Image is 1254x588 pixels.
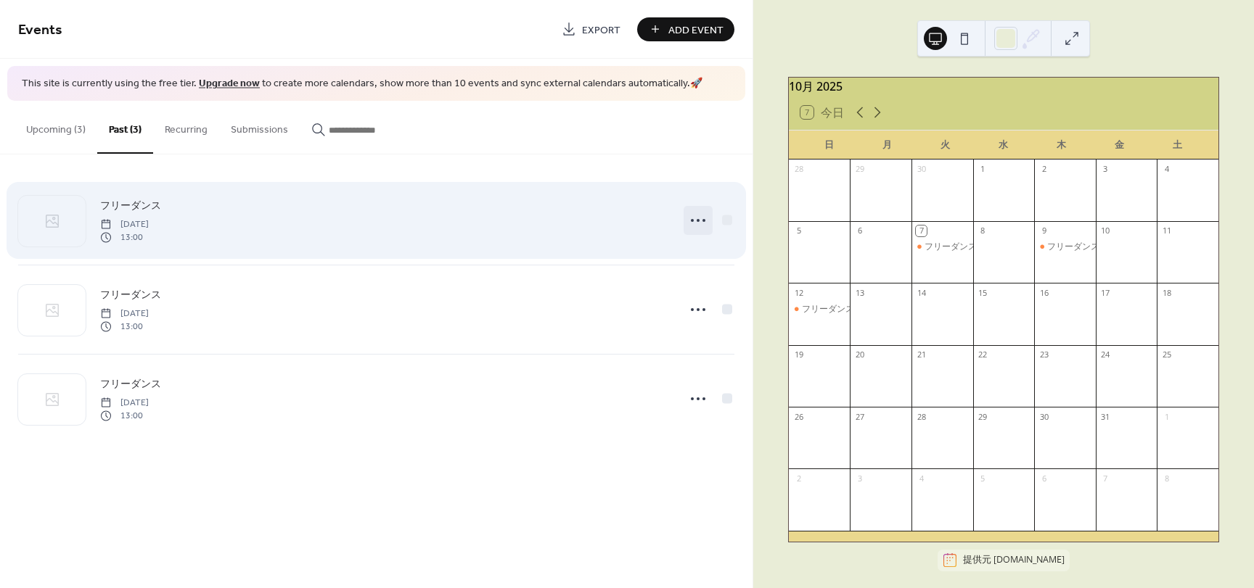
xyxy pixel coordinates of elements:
div: 24 [1100,349,1111,360]
a: [DOMAIN_NAME] [993,553,1065,566]
div: 1 [1161,411,1172,422]
div: 9 [1038,225,1049,236]
div: 8 [1161,473,1172,484]
button: Recurring [153,101,219,152]
div: フリーダンス [802,303,854,315]
div: 4 [1161,164,1172,175]
div: 27 [854,411,865,422]
button: Past (3) [97,101,153,154]
div: 月 [858,131,917,160]
div: 14 [916,287,927,298]
div: 金 [1091,131,1149,160]
div: 3 [1100,164,1111,175]
button: Submissions [219,101,300,152]
span: 13:00 [100,320,149,334]
div: 6 [854,225,865,236]
div: 5 [978,473,988,484]
a: フリーダンス [100,197,161,214]
div: 日 [800,131,858,160]
div: 4 [916,473,927,484]
div: 7 [916,225,927,236]
div: 30 [916,164,927,175]
button: Upcoming (3) [15,101,97,152]
div: 7 [1100,473,1111,484]
div: 18 [1161,287,1172,298]
div: 21 [916,349,927,360]
div: 提供元 [963,553,1065,566]
span: Add Event [668,22,724,38]
a: Export [551,17,631,41]
div: 6 [1038,473,1049,484]
div: 23 [1038,349,1049,360]
div: 火 [917,131,975,160]
div: 2 [793,473,804,484]
span: Events [18,16,62,44]
div: 19 [793,349,804,360]
div: 2 [1038,164,1049,175]
div: 29 [854,164,865,175]
div: 1 [978,164,988,175]
div: フリーダンス [1047,241,1099,253]
div: 15 [978,287,988,298]
div: 20 [854,349,865,360]
div: 3 [854,473,865,484]
a: フリーダンス [100,286,161,303]
div: 16 [1038,287,1049,298]
div: フリーダンス [1034,241,1096,253]
a: フリーダンス [100,376,161,392]
div: フリーダンス [925,241,977,253]
div: 10月 2025 [789,78,1218,95]
div: 26 [793,411,804,422]
div: 22 [978,349,988,360]
button: Add Event [637,17,734,41]
div: フリーダンス [789,303,851,315]
div: 31 [1100,411,1111,422]
div: 17 [1100,287,1111,298]
span: フリーダンス [100,198,161,213]
div: 5 [793,225,804,236]
div: 28 [916,411,927,422]
div: 11 [1161,225,1172,236]
span: [DATE] [100,307,149,320]
div: 13 [854,287,865,298]
span: 13:00 [100,410,149,423]
a: Upgrade now [199,74,260,94]
div: 25 [1161,349,1172,360]
div: 28 [793,164,804,175]
div: 30 [1038,411,1049,422]
span: Export [582,22,620,38]
span: [DATE] [100,218,149,231]
div: 8 [978,225,988,236]
div: 水 [975,131,1033,160]
span: This site is currently using the free tier. to create more calendars, show more than 10 events an... [22,77,702,91]
div: 29 [978,411,988,422]
div: 木 [1033,131,1091,160]
span: [DATE] [100,396,149,409]
div: フリーダンス [911,241,973,253]
span: フリーダンス [100,376,161,392]
div: 土 [1149,131,1207,160]
div: 10 [1100,225,1111,236]
div: 12 [793,287,804,298]
span: 13:00 [100,231,149,244]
